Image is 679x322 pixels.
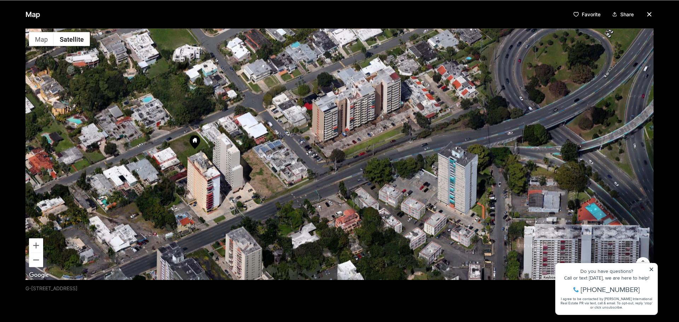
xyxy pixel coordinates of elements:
img: Google [27,270,51,280]
div: Do you have questions? [7,16,102,21]
span: I agree to be contacted by [PERSON_NAME] International Real Estate PR via text, call & email. To ... [9,43,101,57]
span: [PHONE_NUMBER] [29,33,88,40]
p: Favorite [582,11,600,17]
button: Show satellite imagery [54,32,90,46]
button: Share [609,8,637,20]
p: Map [25,7,40,21]
button: Zoom out [29,253,43,267]
button: Show street map [29,32,54,46]
button: Map camera controls [636,257,650,271]
span: Map data ©2025 [578,275,605,279]
div: Call or text [DATE], we are here to help! [7,23,102,28]
a: Open this area in Google Maps (opens a new window) [27,270,51,280]
p: Share [620,11,634,17]
p: G-[STREET_ADDRESS] [25,285,77,291]
button: Zoom in [29,238,43,252]
a: Report a map error [623,275,651,279]
a: Terms (opens in new tab) [609,275,619,279]
button: Favorite [570,8,603,20]
button: Keyboard shortcuts [544,275,574,280]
